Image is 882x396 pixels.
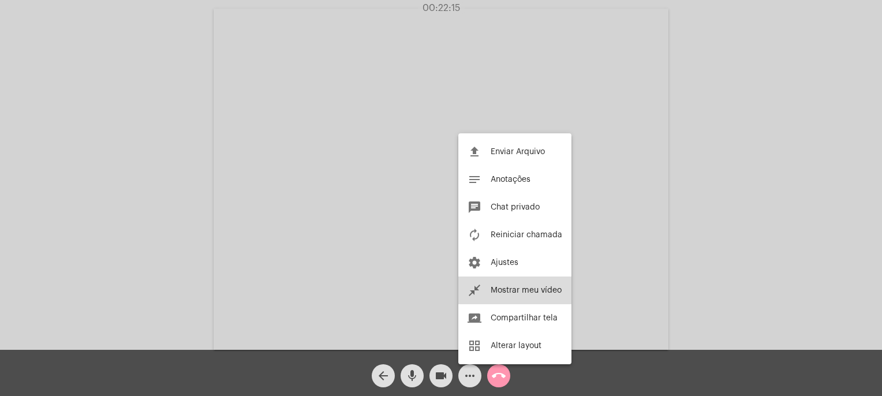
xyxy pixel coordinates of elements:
span: Enviar Arquivo [491,148,545,156]
span: Reiniciar chamada [491,231,562,239]
mat-icon: grid_view [468,339,481,353]
mat-icon: file_upload [468,145,481,159]
span: Chat privado [491,203,540,211]
mat-icon: notes [468,173,481,186]
mat-icon: chat [468,200,481,214]
span: Mostrar meu vídeo [491,286,562,294]
span: Alterar layout [491,342,541,350]
mat-icon: autorenew [468,228,481,242]
mat-icon: screen_share [468,311,481,325]
mat-icon: settings [468,256,481,270]
mat-icon: close_fullscreen [468,283,481,297]
span: Anotações [491,175,530,184]
span: Compartilhar tela [491,314,558,322]
span: Ajustes [491,259,518,267]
